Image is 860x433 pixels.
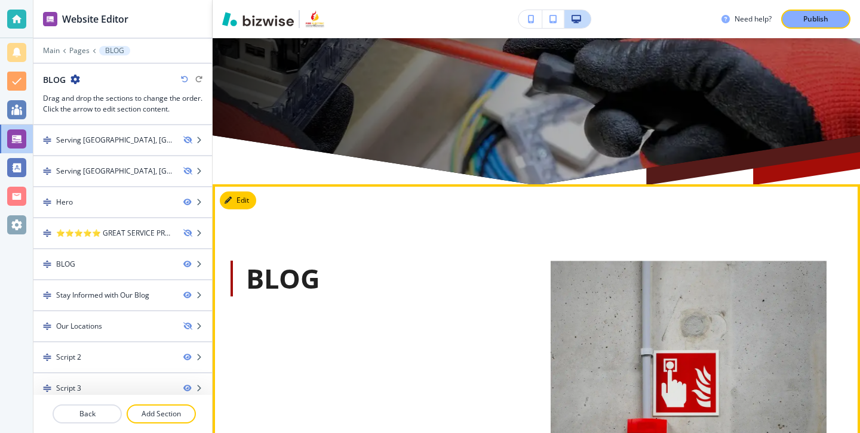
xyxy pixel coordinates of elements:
[43,291,51,299] img: Drag
[43,384,51,392] img: Drag
[735,14,772,24] h3: Need help?
[43,322,51,330] img: Drag
[62,12,128,26] h2: Website Editor
[33,311,212,341] div: DragOur Locations
[56,352,81,363] div: Script 2
[43,93,202,115] h3: Drag and drop the sections to change the order. Click the arrow to edit section content.
[128,409,195,419] p: Add Section
[105,47,124,55] p: BLOG
[99,46,130,55] button: BLOG
[305,10,325,29] img: Your Logo
[222,12,294,26] img: Bizwise Logo
[33,373,212,403] div: DragScript 3
[69,47,90,55] button: Pages
[33,187,212,217] div: DragHero
[33,280,212,310] div: DragStay Informed with Our Blog
[127,404,196,423] button: Add Section
[220,191,256,209] button: Edit
[33,249,212,279] div: DragBLOG
[246,260,320,296] strong: BLOG
[33,342,212,372] div: DragScript 2
[56,321,102,332] div: Our Locations
[43,47,60,55] button: Main
[43,73,66,86] h2: BLOG
[43,198,51,206] img: Drag
[56,383,81,394] div: Script 3
[781,10,850,29] button: Publish
[43,136,51,144] img: Drag
[43,167,51,175] img: Drag
[803,14,828,24] p: Publish
[43,260,51,268] img: Drag
[54,409,121,419] p: Back
[53,404,122,423] button: Back
[56,290,149,301] div: Stay Informed with Our Blog
[33,125,212,155] div: DragServing [GEOGRAPHIC_DATA], [GEOGRAPHIC_DATA] and the Bay Area For the most prompt assistance,...
[56,135,174,146] div: Serving San Francisco County, CA and the Bay Area For the most prompt assistance, please call or ...
[56,259,75,270] div: BLOG
[33,156,212,186] div: DragServing [GEOGRAPHIC_DATA], [GEOGRAPHIC_DATA] and the Bay AreaEmail: [EMAIL_ADDRESS]
[56,166,174,177] div: Serving San Francisco County, CA and the Bay AreaEmail: fireandelectric8@gmail.com-1
[43,12,57,26] img: editor icon
[43,229,51,237] img: Drag
[56,228,174,239] div: ⭐⭐⭐⭐⭐ GREAT SERVICE PROFESHIONAL WORK ANDCOMPETITIVLY PRICED - Cindy R
[56,197,73,208] div: Hero
[33,218,212,248] div: Drag⭐⭐⭐⭐⭐ GREAT SERVICE PROFESHIONAL WORK ANDCOMPETITIVLY PRICED - [PERSON_NAME]
[43,353,51,361] img: Drag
